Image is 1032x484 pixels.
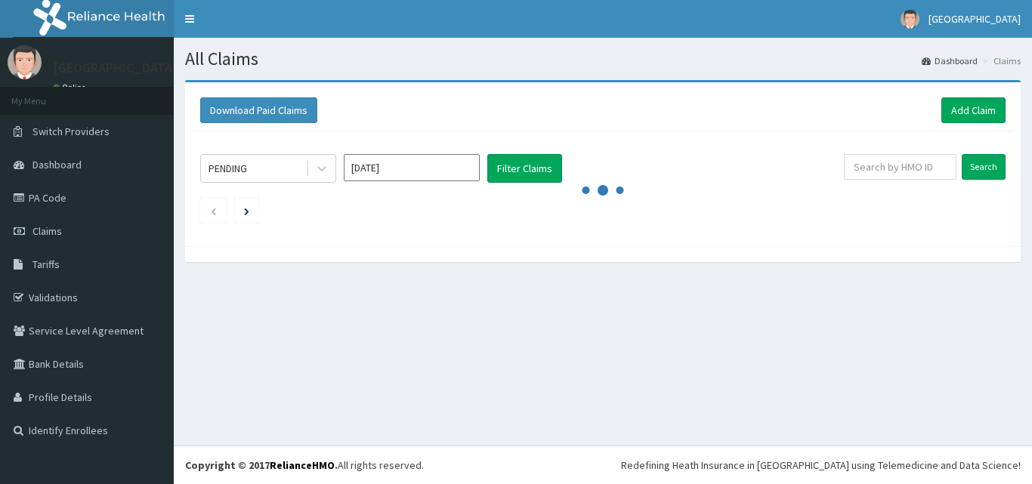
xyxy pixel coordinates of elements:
div: PENDING [209,161,247,176]
input: Search [962,154,1006,180]
a: Next page [244,204,249,217]
a: RelianceHMO [270,458,335,472]
h1: All Claims [185,49,1021,69]
button: Download Paid Claims [200,97,317,123]
a: Dashboard [922,54,978,67]
img: User Image [8,45,42,79]
div: Redefining Heath Insurance in [GEOGRAPHIC_DATA] using Telemedicine and Data Science! [621,458,1021,473]
input: Select Month and Year [344,154,480,181]
a: Online [53,82,89,93]
a: Add Claim [941,97,1006,123]
svg: audio-loading [580,168,626,213]
button: Filter Claims [487,154,562,183]
span: Tariffs [32,257,60,271]
strong: Copyright © 2017 . [185,458,338,472]
p: [GEOGRAPHIC_DATA] [53,61,178,75]
a: Previous page [210,204,217,217]
span: [GEOGRAPHIC_DATA] [928,12,1021,26]
span: Claims [32,224,62,238]
input: Search by HMO ID [844,154,956,180]
footer: All rights reserved. [174,445,1032,484]
span: Switch Providers [32,125,110,138]
li: Claims [979,54,1021,67]
span: Dashboard [32,158,82,171]
img: User Image [901,10,919,29]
